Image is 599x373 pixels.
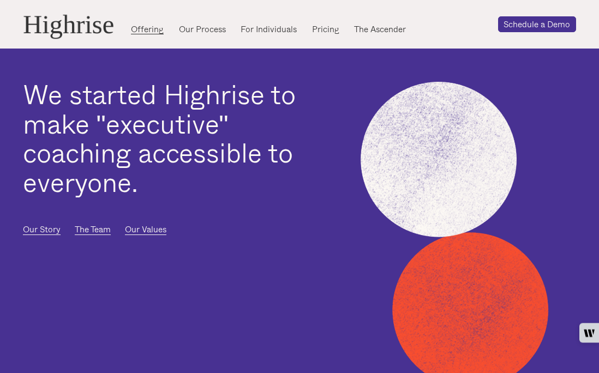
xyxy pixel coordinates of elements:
a: The Ascender [354,23,406,35]
a: Our Process [179,23,226,35]
a: Offering [131,23,164,35]
a: Highrise [23,10,114,39]
a: For Individuals [241,23,297,35]
a: The Team [75,224,111,236]
a: Our Values [125,224,166,236]
a: Our Story [23,224,61,236]
a: Schedule a Demo [498,16,576,32]
h1: We started Highrise to make "executive" coaching accessible to everyone. [23,80,327,197]
a: Pricing [312,23,339,35]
